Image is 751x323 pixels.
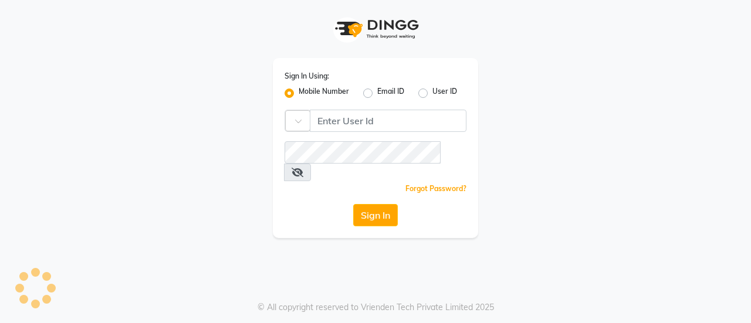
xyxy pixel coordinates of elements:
button: Sign In [353,204,398,226]
input: Username [310,110,466,132]
label: Mobile Number [299,86,349,100]
img: logo1.svg [329,12,422,46]
input: Username [285,141,441,164]
label: Email ID [377,86,404,100]
label: User ID [432,86,457,100]
label: Sign In Using: [285,71,329,81]
a: Forgot Password? [405,184,466,193]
